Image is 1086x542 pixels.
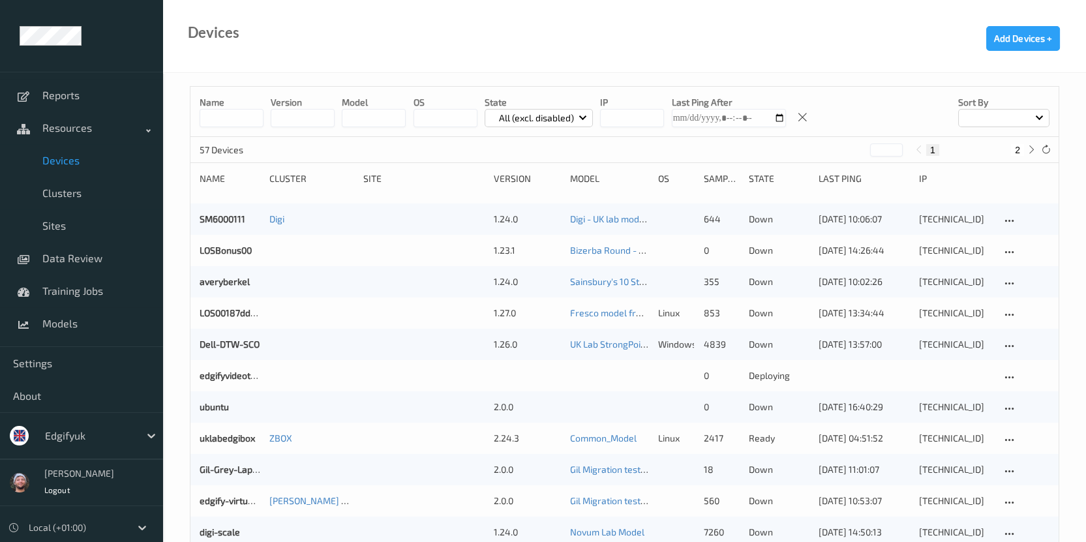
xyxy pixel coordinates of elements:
[919,275,992,288] div: [TECHNICAL_ID]
[819,275,910,288] div: [DATE] 10:02:26
[658,307,695,320] p: linux
[200,143,297,157] p: 57 Devices
[494,338,560,351] div: 1.26.0
[703,275,740,288] div: 355
[703,369,740,382] div: 0
[919,338,992,351] div: [TECHNICAL_ID]
[494,494,560,507] div: 2.0.0
[919,494,992,507] div: [TECHNICAL_ID]
[494,172,560,185] div: version
[570,495,906,506] a: Gil Migration test with guarded items - fixed config syntax [DATE] 09:05 Auto Save
[749,275,809,288] p: down
[494,275,560,288] div: 1.24.0
[749,338,809,351] p: down
[819,400,910,414] div: [DATE] 16:40:29
[200,370,264,381] a: edgifyvideotest
[494,526,560,539] div: 1.24.0
[819,526,910,539] div: [DATE] 14:50:13
[269,213,284,224] a: Digi
[485,96,594,109] p: State
[658,172,695,185] div: OS
[494,112,579,125] p: All (excl. disabled)
[494,463,560,476] div: 2.0.0
[819,244,910,257] div: [DATE] 14:26:44
[749,400,809,414] p: down
[749,244,809,257] p: down
[703,172,740,185] div: Samples
[703,307,740,320] div: 853
[919,172,992,185] div: ip
[819,307,910,320] div: [DATE] 13:34:44
[749,213,809,226] p: down
[200,339,260,350] a: Dell-DTW-SCO
[749,463,809,476] p: down
[819,213,910,226] div: [DATE] 10:06:07
[819,494,910,507] div: [DATE] 10:53:07
[414,96,477,109] p: OS
[926,144,939,156] button: 1
[570,339,744,350] a: UK Lab StrongPoint SCO + Ticket Switching
[494,432,560,445] div: 2.24.3
[570,245,791,256] a: Bizerba Round - UK lab model [DATE] 16:04 Auto Save
[703,338,740,351] div: 4839
[269,172,354,185] div: Cluster
[271,96,335,109] p: version
[570,213,743,224] a: Digi - UK lab model [DATE] 13:19 Auto Save
[749,307,809,320] p: down
[269,495,373,506] a: [PERSON_NAME] Devices
[703,432,740,445] div: 2417
[570,276,674,287] a: Sainsbury's 10 Store Trial
[494,244,560,257] div: 1.23.1
[919,463,992,476] div: [TECHNICAL_ID]
[200,213,245,224] a: SM6000111
[200,172,260,185] div: Name
[200,276,250,287] a: averyberkel
[1011,144,1024,156] button: 2
[919,400,992,414] div: [TECHNICAL_ID]
[570,464,906,475] a: Gil Migration test with guarded items - fixed config syntax [DATE] 09:05 Auto Save
[672,96,786,109] p: Last Ping After
[919,244,992,257] div: [TECHNICAL_ID]
[819,432,910,445] div: [DATE] 04:51:52
[749,432,809,445] p: ready
[570,307,721,318] a: Fresco model from [PERSON_NAME]
[570,172,649,185] div: Model
[703,213,740,226] div: 644
[200,401,229,412] a: ubuntu
[200,245,252,256] a: LOSBonus00
[188,26,239,39] div: Devices
[570,526,644,537] a: Novum Lab Model
[703,244,740,257] div: 0
[819,172,910,185] div: Last Ping
[200,495,295,506] a: edgify-virtual-machine
[658,338,695,351] p: windows
[919,432,992,445] div: [TECHNICAL_ID]
[919,526,992,539] div: [TECHNICAL_ID]
[703,400,740,414] div: 0
[819,338,910,351] div: [DATE] 13:57:00
[494,213,560,226] div: 1.24.0
[570,432,637,444] a: Common_Model
[342,96,406,109] p: model
[986,26,1060,51] button: Add Devices +
[200,464,266,475] a: Gil-Grey-Laptop
[919,213,992,226] div: [TECHNICAL_ID]
[200,526,240,537] a: digi-scale
[363,172,485,185] div: Site
[600,96,664,109] p: IP
[958,96,1049,109] p: Sort by
[494,400,560,414] div: 2.0.0
[749,369,809,382] p: deploying
[703,494,740,507] div: 560
[494,307,560,320] div: 1.27.0
[819,463,910,476] div: [DATE] 11:01:07
[749,526,809,539] p: down
[658,432,695,445] p: linux
[200,96,264,109] p: Name
[919,307,992,320] div: [TECHNICAL_ID]
[703,526,740,539] div: 7260
[703,463,740,476] div: 18
[200,432,255,444] a: uklabedgibox
[200,307,277,318] a: LOS00187dd9cd4b
[749,494,809,507] p: down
